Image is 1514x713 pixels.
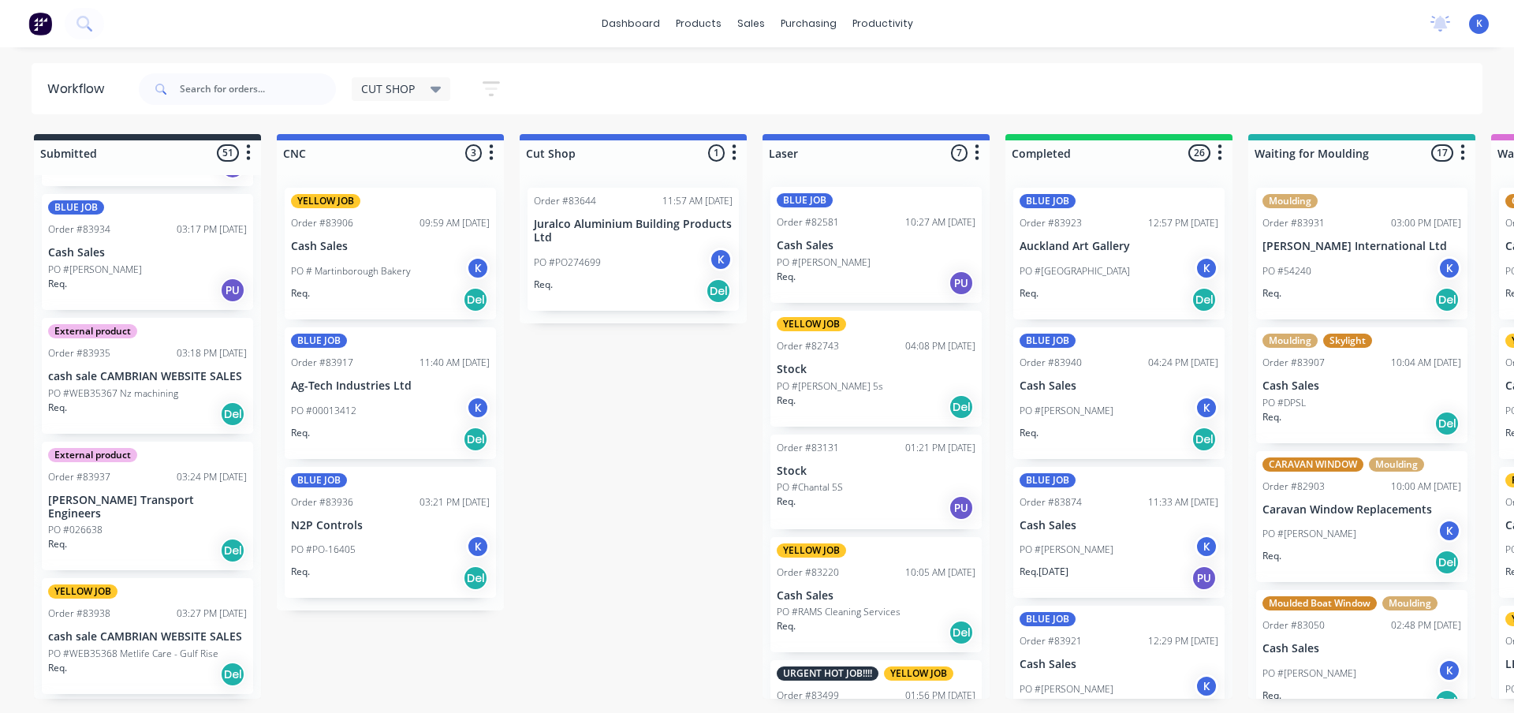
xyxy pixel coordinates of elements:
a: dashboard [594,12,668,35]
div: Del [463,566,488,591]
div: Order #83934 [48,222,110,237]
div: BLUE JOBOrder #8258110:27 AM [DATE]Cash SalesPO #[PERSON_NAME]Req.PU [770,187,982,303]
div: 02:48 PM [DATE] [1391,618,1461,633]
div: 03:21 PM [DATE] [420,495,490,510]
div: 04:24 PM [DATE] [1148,356,1218,370]
div: MouldingSkylightOrder #8390710:04 AM [DATE]Cash SalesPO #DPSLReq.Del [1256,327,1467,443]
p: PO #[PERSON_NAME] [1020,682,1113,696]
div: Moulding [1262,194,1318,208]
p: PO #[PERSON_NAME] 5s [777,379,883,394]
p: Req. [DATE] [1020,565,1068,579]
div: Order #83917 [291,356,353,370]
div: 11:40 AM [DATE] [420,356,490,370]
div: PU [1191,566,1217,591]
div: Order #83936 [291,495,353,510]
div: Moulded Boat Window [1262,596,1377,610]
div: productivity [845,12,921,35]
div: Order #83499 [777,689,839,703]
div: Del [1191,287,1217,312]
div: YELLOW JOB [777,543,846,558]
div: BLUE JOB [291,334,347,348]
div: Order #82903 [1262,480,1325,494]
div: Del [220,538,245,563]
p: Req. [291,426,310,440]
div: Order #8313101:21 PM [DATE]StockPO #Chantal 5SReq.PU [770,435,982,529]
p: Req. [48,401,67,415]
p: PO #PO274699 [534,256,601,270]
div: External product [48,324,137,338]
div: Del [220,401,245,427]
div: K [466,535,490,558]
div: Del [706,278,731,304]
div: Workflow [47,80,112,99]
p: Cash Sales [1262,379,1461,393]
p: Req. [1262,549,1281,563]
div: BLUE JOBOrder #8387411:33 AM [DATE]Cash SalesPO #[PERSON_NAME]KReq.[DATE]PU [1013,467,1225,599]
div: Order #83937 [48,470,110,484]
p: Cash Sales [777,239,975,252]
div: BLUE JOB [48,200,104,215]
p: PO #00013412 [291,404,356,418]
div: Moulding [1262,334,1318,348]
p: Cash Sales [1020,379,1218,393]
div: K [1195,396,1218,420]
div: PU [949,271,974,296]
p: PO #WEB35368 Metlife Care - Gulf Rise [48,647,218,661]
div: K [1438,659,1461,682]
p: Req. [777,619,796,633]
p: Auckland Art Gallery [1020,240,1218,253]
p: PO #WEB35367 Nz machining [48,386,178,401]
p: Caravan Window Replacements [1262,503,1461,517]
div: sales [729,12,773,35]
div: K [1195,256,1218,280]
div: BLUE JOBOrder #8393603:21 PM [DATE]N2P ControlsPO #PO-16405KReq.Del [285,467,496,599]
div: BLUE JOBOrder #8392312:57 PM [DATE]Auckland Art GalleryPO #[GEOGRAPHIC_DATA]KReq.Del [1013,188,1225,319]
p: Juralco Aluminium Building Products Ltd [534,218,733,245]
p: cash sale CAMBRIAN WEBSITE SALES [48,370,247,383]
p: Req. [777,270,796,284]
div: 04:08 PM [DATE] [905,339,975,353]
p: Req. [1262,286,1281,301]
div: BLUE JOB [1020,194,1076,208]
p: Req. [48,661,67,675]
div: BLUE JOBOrder #8391711:40 AM [DATE]Ag-Tech Industries LtdPO #00013412KReq.Del [285,327,496,459]
div: K [1438,256,1461,280]
div: External product [48,448,137,462]
div: Del [463,427,488,452]
p: PO #[PERSON_NAME] [1262,527,1356,541]
p: Cash Sales [1262,642,1461,655]
p: Req. [48,537,67,551]
div: K [1438,519,1461,543]
div: BLUE JOB [1020,612,1076,626]
div: K [1195,535,1218,558]
p: PO #026638 [48,523,103,537]
div: BLUE JOB [291,473,347,487]
div: 11:33 AM [DATE] [1148,495,1218,510]
p: cash sale CAMBRIAN WEBSITE SALES [48,630,247,644]
p: Req. [534,278,553,292]
p: Req. [1020,426,1039,440]
p: Req. [1262,410,1281,424]
div: Del [463,287,488,312]
div: K [1195,674,1218,698]
p: PO #[PERSON_NAME] [1262,666,1356,681]
div: CARAVAN WINDOW [1262,457,1363,472]
div: BLUE JOB [1020,334,1076,348]
div: 03:27 PM [DATE] [177,607,247,621]
p: PO #RAMS Cleaning Services [777,605,901,619]
div: Order #83050 [1262,618,1325,633]
div: YELLOW JOBOrder #8390609:59 AM [DATE]Cash SalesPO # Martinborough BakeryKReq.Del [285,188,496,319]
div: Order #8364411:57 AM [DATE]Juralco Aluminium Building Products LtdPO #PO274699KReq.Del [528,188,739,311]
p: PO #PO-16405 [291,543,356,557]
div: Order #83907 [1262,356,1325,370]
div: YELLOW JOB [48,584,117,599]
div: URGENT HOT JOB!!!! [777,666,878,681]
div: 10:00 AM [DATE] [1391,480,1461,494]
div: 03:00 PM [DATE] [1391,216,1461,230]
div: YELLOW JOBOrder #8393803:27 PM [DATE]cash sale CAMBRIAN WEBSITE SALESPO #WEB35368 Metlife Care - ... [42,578,253,694]
div: Order #83644 [534,194,596,208]
div: Del [949,394,974,420]
div: BLUE JOB [777,193,833,207]
div: Del [949,620,974,645]
div: Order #83220 [777,566,839,580]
